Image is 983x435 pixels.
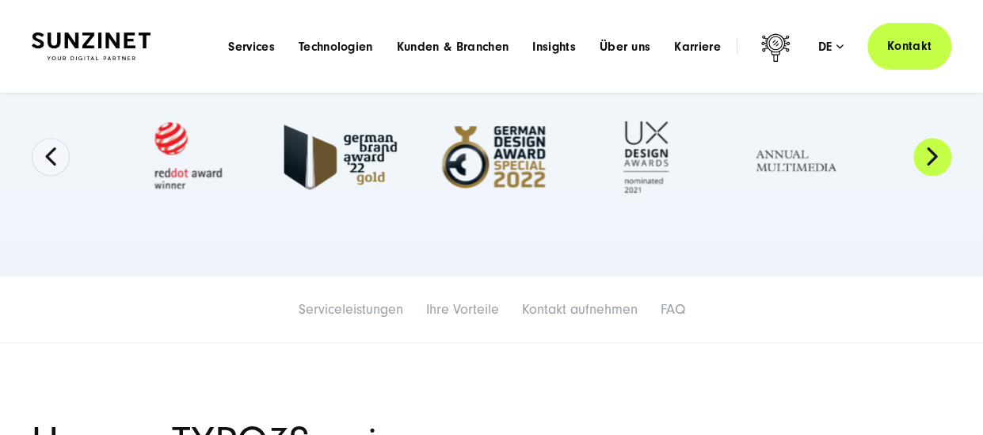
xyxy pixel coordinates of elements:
a: Karriere [674,39,721,55]
img: German Design Award Special 2022 [436,123,550,191]
button: Previous [32,138,70,176]
a: Ihre Vorteile [426,301,499,318]
a: Insights [532,39,576,55]
img: german-brand-award-gold-badge [284,124,397,189]
img: Red Dot Award winner [131,109,244,205]
a: Kunden & Branchen [397,39,509,55]
a: FAQ [661,301,685,318]
img: Full Service Digitalagentur - Annual Multimedia Awards [742,124,855,189]
a: Über uns [600,39,651,55]
button: Next [913,138,951,176]
a: Services [228,39,275,55]
a: Kontakt [867,23,951,70]
div: de [818,39,844,55]
a: Serviceleistungen [299,301,403,318]
a: Kontakt aufnehmen [522,301,638,318]
img: SUNZINET Full Service Digital Agentur [32,32,150,60]
a: Technologien [299,39,373,55]
img: Full Service Digitalagentur - German Design Award Winner 2020 [589,121,703,192]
